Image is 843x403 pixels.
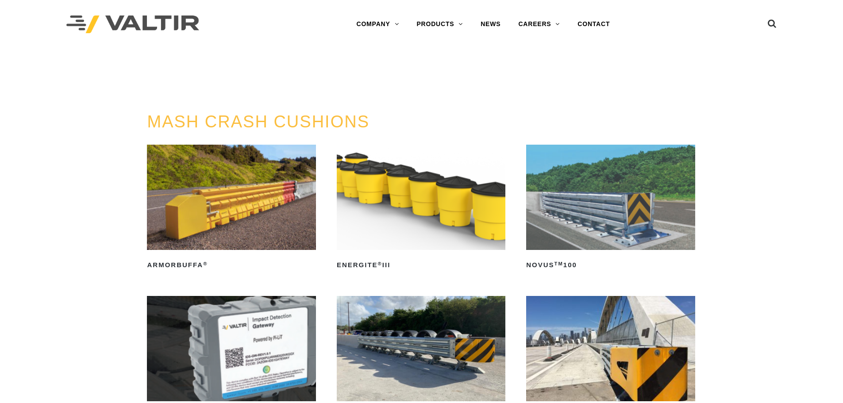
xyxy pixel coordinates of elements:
[147,145,316,272] a: ArmorBuffa®
[526,145,695,272] a: NOVUSTM100
[526,258,695,272] h2: NOVUS 100
[408,15,472,33] a: PRODUCTS
[337,145,505,272] a: ENERGITE®III
[472,15,509,33] a: NEWS
[554,261,563,266] sup: TM
[569,15,619,33] a: CONTACT
[509,15,569,33] a: CAREERS
[147,258,316,272] h2: ArmorBuffa
[203,261,208,266] sup: ®
[337,258,505,272] h2: ENERGITE III
[66,15,199,34] img: Valtir
[347,15,408,33] a: COMPANY
[378,261,382,266] sup: ®
[147,112,370,131] a: MASH CRASH CUSHIONS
